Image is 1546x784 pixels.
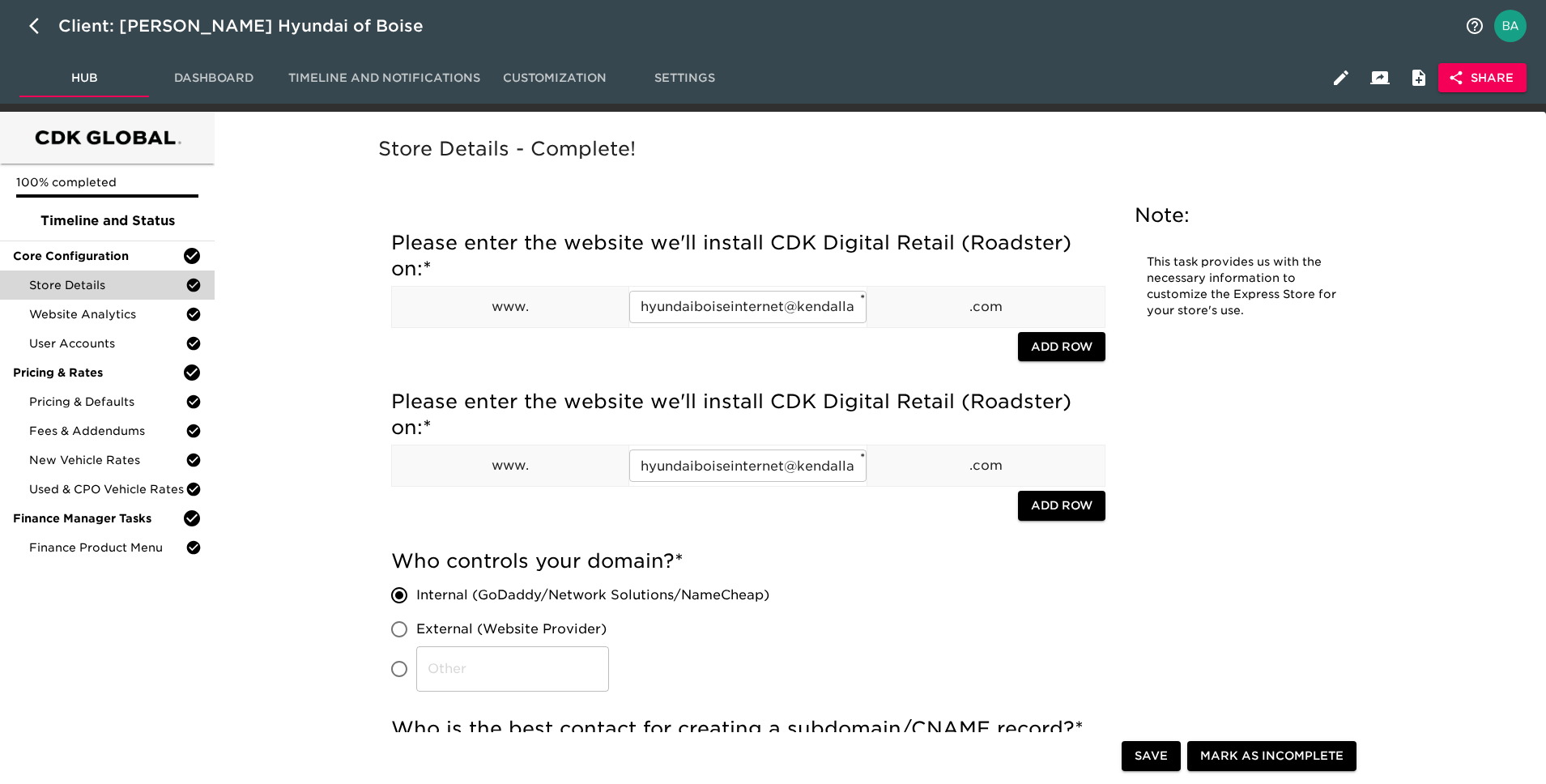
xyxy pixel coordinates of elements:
[1018,491,1105,521] button: Add Row
[867,456,1105,475] p: .com
[1122,742,1181,772] button: Save
[29,394,185,410] span: Pricing & Defaults
[29,335,185,352] span: User Accounts
[13,211,202,231] span: Timeline and Status
[29,481,185,497] span: Used & CPO Vehicle Rates
[29,277,185,293] span: Store Details
[16,174,198,190] p: 100% completed
[13,364,182,381] span: Pricing & Rates
[1147,254,1341,319] p: This task provides us with the necessary information to customize the Express Store for your stor...
[416,646,609,692] input: Other
[1200,747,1344,767] span: Mark as Incomplete
[29,452,185,468] span: New Vehicle Rates
[1135,747,1168,767] span: Save
[1135,202,1353,228] h5: Note:
[1451,68,1514,88] span: Share
[29,423,185,439] span: Fees & Addendums
[29,539,185,556] span: Finance Product Menu
[13,248,182,264] span: Core Configuration
[391,389,1105,441] h5: Please enter the website we'll install CDK Digital Retail (Roadster) on:
[391,548,1105,574] h5: Who controls your domain?
[159,68,269,88] span: Dashboard
[1018,332,1105,362] button: Add Row
[629,68,739,88] span: Settings
[500,68,610,88] span: Customization
[1399,58,1438,97] button: Internal Notes and Comments
[391,716,1105,742] h5: Who is the best contact for creating a subdomain/CNAME record?
[1494,10,1527,42] img: Profile
[58,13,446,39] div: Client: [PERSON_NAME] Hyundai of Boise
[392,297,629,317] p: www.
[392,456,629,475] p: www.
[416,620,607,639] span: External (Website Provider)
[29,306,185,322] span: Website Analytics
[1438,63,1527,93] button: Share
[1187,742,1356,772] button: Mark as Incomplete
[1031,496,1092,516] span: Add Row
[1322,58,1361,97] button: Edit Hub
[378,136,1376,162] h5: Store Details - Complete!
[416,586,769,605] span: Internal (GoDaddy/Network Solutions/NameCheap)
[1455,6,1494,45] button: notifications
[13,510,182,526] span: Finance Manager Tasks
[1361,58,1399,97] button: Client View
[288,68,480,88] span: Timeline and Notifications
[867,297,1105,317] p: .com
[1031,337,1092,357] span: Add Row
[29,68,139,88] span: Hub
[391,230,1105,282] h5: Please enter the website we'll install CDK Digital Retail (Roadster) on:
